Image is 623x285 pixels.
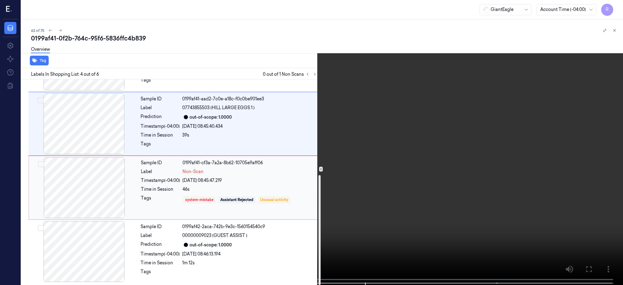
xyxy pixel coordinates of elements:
[182,123,317,130] div: [DATE] 08:45:40.434
[31,46,50,53] a: Overview
[141,169,180,175] div: Label
[141,251,180,257] div: Timestamp (-04:00)
[141,269,180,278] div: Tags
[38,225,44,231] button: Select row
[183,177,317,184] div: [DATE] 08:45:47.219
[185,197,214,203] div: system-mistake
[141,241,180,249] div: Prediction
[183,186,317,193] div: 46s
[141,260,180,266] div: Time in Session
[141,96,180,102] div: Sample ID
[182,260,317,266] div: 1m 12s
[38,97,44,103] button: Select row
[31,34,618,43] div: 0199af41-0f2b-764c-95f6-5836ffc4b839
[182,105,255,111] span: 07743855503 (HILL LARGE EGGS 1 )
[31,71,99,78] span: Labels In Shopping List: 4 out of 6
[190,242,232,248] div: out-of-scope: 1.0000
[190,114,232,120] div: out-of-scope: 1.0000
[183,169,204,175] span: Non-Scan
[182,96,317,102] div: 0199af41-aad2-7c0e-a18c-f0c0be901ee3
[141,186,180,193] div: Time in Session
[182,232,247,239] span: 00000009023 (GUEST ASSIST )
[31,28,44,33] span: 62 of 75
[141,105,180,111] div: Label
[141,195,180,205] div: Tags
[182,132,317,138] div: 39s
[141,77,180,87] div: Tags
[141,177,180,184] div: Timestamp (-04:00)
[141,160,180,166] div: Sample ID
[141,224,180,230] div: Sample ID
[141,141,180,151] div: Tags
[141,113,180,121] div: Prediction
[182,224,317,230] div: 0199af42-2aca-742b-9e3c-1560154540c9
[601,4,613,16] button: R
[30,56,49,65] button: Tag
[141,132,180,138] div: Time in Session
[141,123,180,130] div: Timestamp (-04:00)
[38,161,44,167] button: Select row
[263,71,318,78] span: 0 out of 1 Non Scans
[260,197,288,203] div: Unusual activity
[141,232,180,239] div: Label
[182,251,317,257] div: [DATE] 08:46:13.194
[220,197,253,203] div: Assistant Rejected
[183,160,317,166] div: 0199af41-cf3a-7a2a-8b62-10705e9aff06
